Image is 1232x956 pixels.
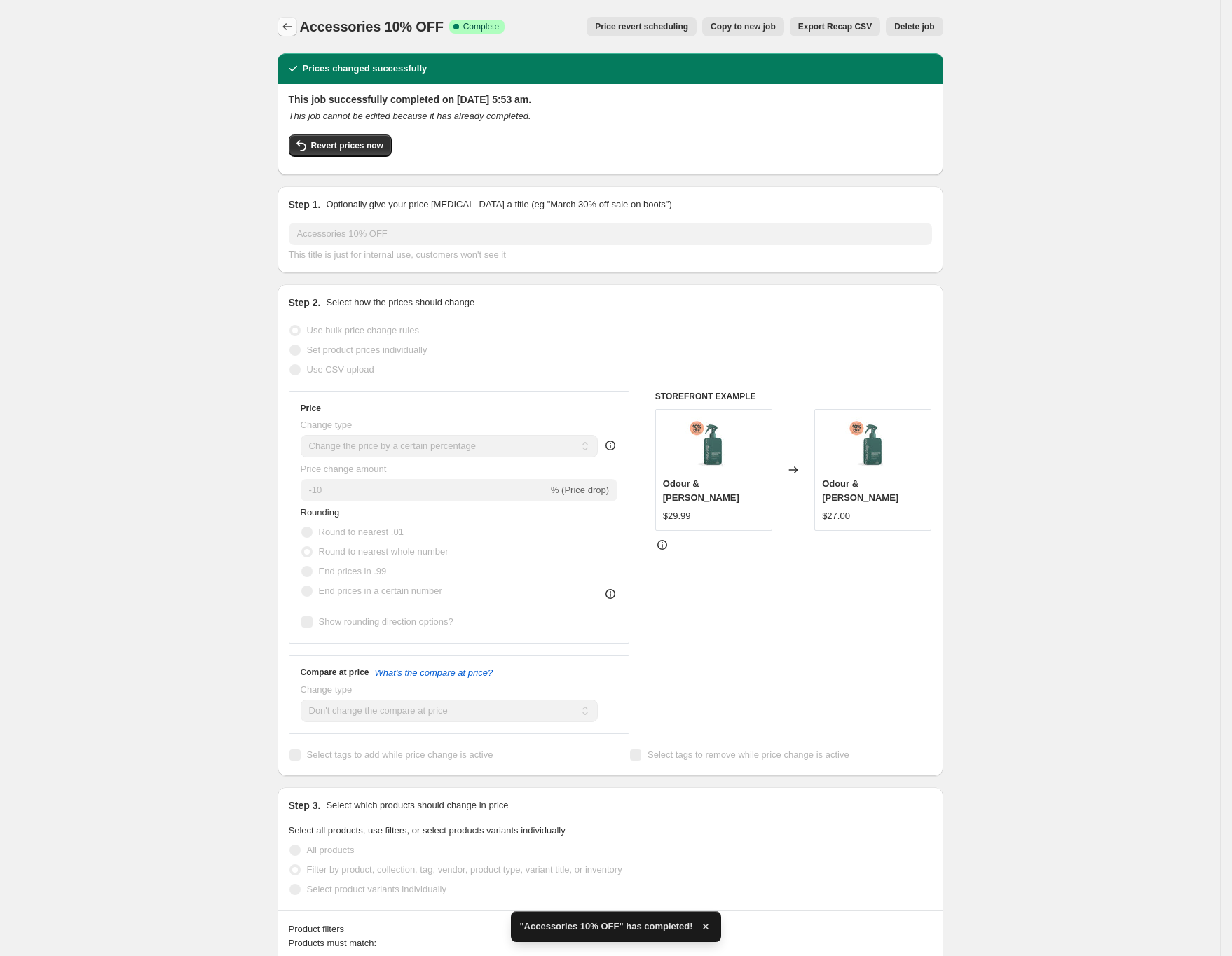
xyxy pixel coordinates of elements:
[822,478,898,503] span: Odour & [PERSON_NAME]
[289,249,506,260] span: This title is just for internal use, customers won't see it
[663,509,691,523] div: $29.99
[289,296,321,310] h2: Step 2.
[289,92,932,106] h2: This job successfully completed on [DATE] 5:53 am.
[648,749,849,760] span: Select tags to remove while price change is active
[307,345,427,355] span: Set product prices individually
[587,17,697,36] button: Price revert scheduling
[289,922,932,936] div: Product filters
[595,21,688,32] span: Price revert scheduling
[519,920,692,934] span: "Accessories 10% OFF" has completed!
[319,616,453,627] span: Show rounding direction options?
[822,509,850,523] div: $27.00
[319,586,442,596] span: End prices in a certain number
[301,464,387,474] span: Price change amount
[326,198,671,212] p: Optionally give your price [MEDICAL_DATA] a title (eg "March 30% off sale on boots")
[886,17,943,36] button: Delete job
[655,391,932,402] h6: STOREFRONT EXAMPLE
[685,417,741,473] img: odour-urine-destroyer-bed-accessories-613_80x.webp
[289,938,377,948] span: Products must match:
[303,62,427,76] h2: Prices changed successfully
[603,438,617,452] div: help
[307,325,419,335] span: Use bulk price change rules
[289,198,321,212] h2: Step 1.
[307,845,355,855] span: All products
[289,134,392,157] button: Revert prices now
[790,17,880,36] button: Export Recap CSV
[289,825,566,836] span: Select all products, use filters, or select products variants individually
[894,21,934,32] span: Delete job
[319,566,387,576] span: End prices in .99
[278,17,297,36] button: Price change jobs
[301,507,340,518] span: Rounding
[301,684,353,695] span: Change type
[289,798,321,812] h2: Step 3.
[711,21,776,32] span: Copy to new job
[798,21,872,32] span: Export Recap CSV
[289,111,531,121] i: This job cannot be edited because it has already completed.
[307,749,493,760] span: Select tags to add while price change is active
[326,296,474,310] p: Select how the prices should change
[463,21,499,32] span: Complete
[551,485,609,495] span: % (Price drop)
[301,420,353,430] span: Change type
[307,864,622,875] span: Filter by product, collection, tag, vendor, product type, variant title, or inventory
[311,140,383,151] span: Revert prices now
[301,479,548,501] input: -15
[319,527,404,537] span: Round to nearest .01
[300,19,444,34] span: Accessories 10% OFF
[307,364,374,375] span: Use CSV upload
[319,546,449,557] span: Round to nearest whole number
[289,223,932,245] input: 30% off holiday sale
[301,403,321,414] h3: Price
[307,884,446,894] span: Select product variants individually
[702,17,784,36] button: Copy to new job
[663,478,739,503] span: Odour & [PERSON_NAME]
[326,798,508,812] p: Select which products should change in price
[375,667,493,678] button: What's the compare at price?
[845,417,901,473] img: odour-urine-destroyer-bed-accessories-613_80x.webp
[301,667,369,678] h3: Compare at price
